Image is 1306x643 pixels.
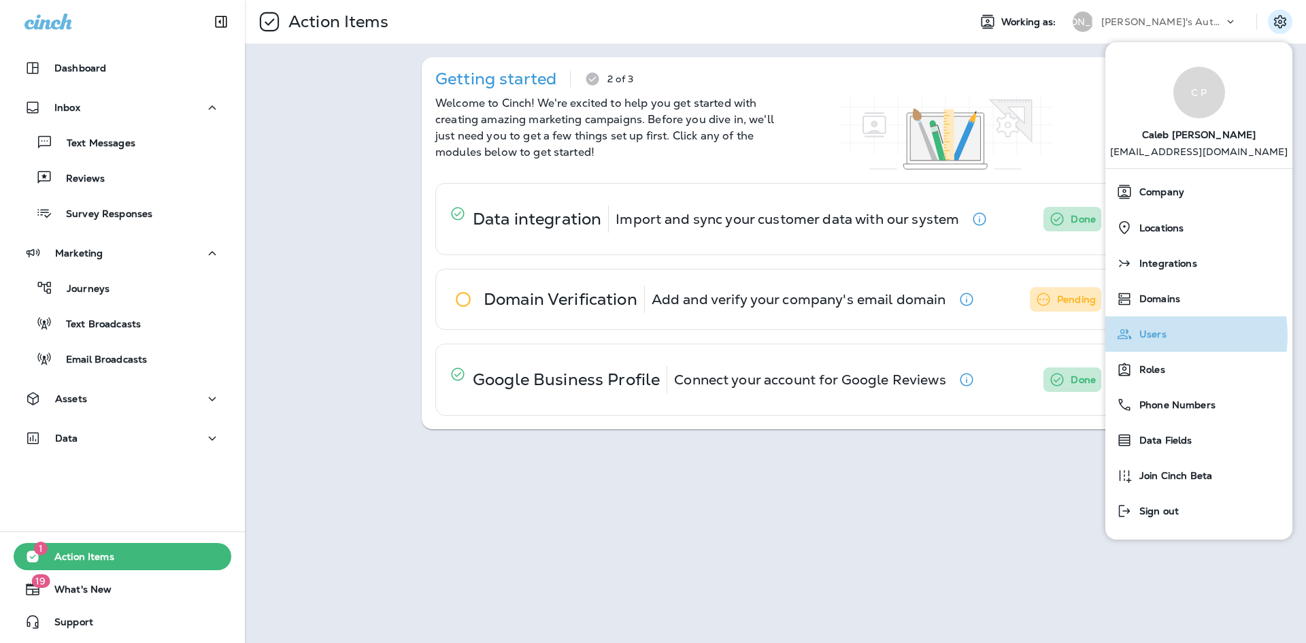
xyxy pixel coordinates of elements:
[14,309,231,337] button: Text Broadcasts
[435,73,556,84] p: Getting started
[1105,352,1292,387] button: Roles
[1111,320,1287,348] a: Users
[1133,470,1212,482] span: Join Cinch Beta
[1133,222,1184,234] span: Locations
[14,240,231,267] button: Marketing
[1133,186,1184,198] span: Company
[14,576,231,603] button: 19What's New
[1105,387,1292,423] button: Phone Numbers
[41,584,112,600] span: What's New
[34,542,48,555] span: 1
[1133,364,1165,376] span: Roles
[52,354,147,367] p: Email Broadcasts
[1101,16,1224,27] p: [PERSON_NAME]'s Auto & Tire
[54,102,80,113] p: Inbox
[52,173,105,186] p: Reviews
[41,551,114,567] span: Action Items
[1133,506,1179,517] span: Sign out
[53,283,110,296] p: Journeys
[1133,399,1216,411] span: Phone Numbers
[41,616,93,633] span: Support
[652,294,946,305] p: Add and verify your company's email domain
[1105,53,1292,168] a: C PCaleb [PERSON_NAME] [EMAIL_ADDRESS][DOMAIN_NAME]
[1133,293,1180,305] span: Domains
[1111,391,1287,418] a: Phone Numbers
[1105,316,1292,352] button: Users
[1071,211,1096,227] p: Done
[1111,214,1287,242] a: Locations
[1133,435,1192,446] span: Data Fields
[55,248,103,259] p: Marketing
[1105,458,1292,493] button: Join Cinch Beta
[1133,258,1197,269] span: Integrations
[616,214,959,225] p: Import and sync your customer data with our system
[1111,250,1287,277] a: Integrations
[607,73,633,84] p: 2 of 3
[1105,423,1292,458] button: Data Fields
[1111,356,1287,383] a: Roles
[1111,178,1287,205] a: Company
[14,274,231,302] button: Journeys
[14,128,231,156] button: Text Messages
[1133,329,1167,340] span: Users
[14,608,231,636] button: Support
[14,385,231,412] button: Assets
[52,208,152,221] p: Survey Responses
[14,543,231,570] button: 1Action Items
[53,137,135,150] p: Text Messages
[1057,291,1096,308] p: Pending
[1111,285,1287,312] a: Domains
[14,344,231,373] button: Email Broadcasts
[14,199,231,227] button: Survey Responses
[1268,10,1292,34] button: Settings
[14,425,231,452] button: Data
[14,163,231,192] button: Reviews
[473,374,660,385] p: Google Business Profile
[1111,427,1287,454] a: Data Fields
[473,214,601,225] p: Data integration
[484,294,637,305] p: Domain Verification
[1105,493,1292,529] button: Sign out
[435,95,775,161] p: Welcome to Cinch! We're excited to help you get started with creating amazing marketing campaigns...
[55,393,87,404] p: Assets
[14,54,231,82] button: Dashboard
[1105,210,1292,246] button: Locations
[1105,246,1292,281] button: Integrations
[1001,16,1059,28] span: Working as:
[1105,174,1292,210] button: Company
[1173,67,1225,118] div: C P
[674,374,945,385] p: Connect your account for Google Reviews
[1105,281,1292,316] button: Domains
[283,12,388,32] p: Action Items
[52,318,141,331] p: Text Broadcasts
[31,574,50,588] span: 19
[1142,118,1256,146] span: Caleb [PERSON_NAME]
[54,63,106,73] p: Dashboard
[14,94,231,121] button: Inbox
[1071,372,1096,388] p: Done
[1110,146,1288,168] p: [EMAIL_ADDRESS][DOMAIN_NAME]
[55,433,78,444] p: Data
[1073,12,1093,32] div: [PERSON_NAME]
[202,8,240,35] button: Collapse Sidebar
